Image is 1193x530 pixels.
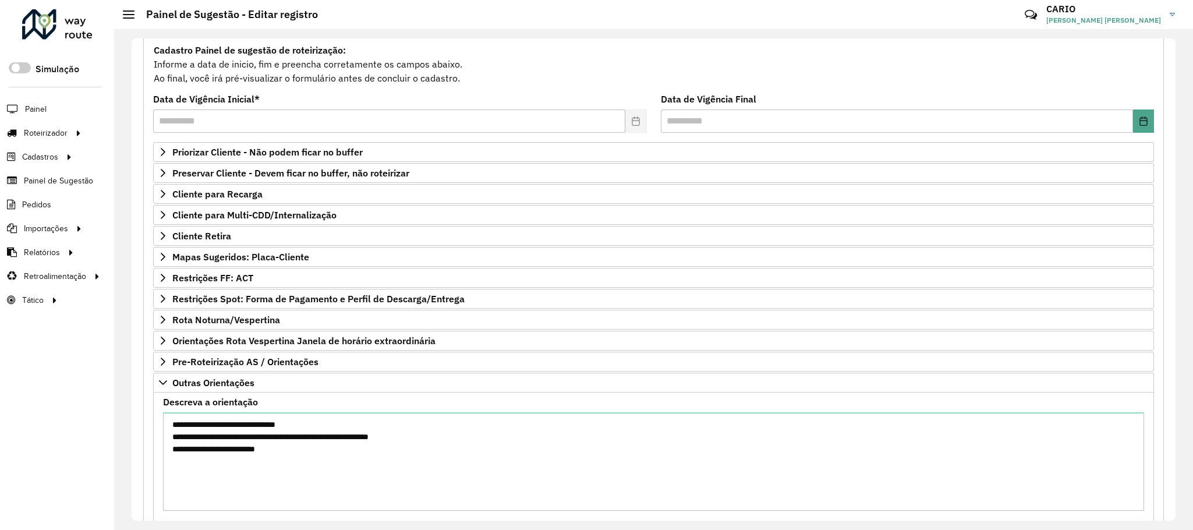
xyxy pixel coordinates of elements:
[1046,3,1161,15] h3: CARIO
[36,62,79,76] label: Simulação
[24,175,93,187] span: Painel de Sugestão
[153,268,1154,288] a: Restrições FF: ACT
[22,294,44,306] span: Tático
[172,252,309,262] span: Mapas Sugeridos: Placa-Cliente
[153,310,1154,330] a: Rota Noturna/Vespertina
[1133,109,1154,133] button: Choose Date
[172,168,409,178] span: Preservar Cliente - Devem ficar no buffer, não roteirizar
[172,315,280,324] span: Rota Noturna/Vespertina
[172,336,436,345] span: Orientações Rota Vespertina Janela de horário extraordinária
[153,184,1154,204] a: Cliente para Recarga
[153,352,1154,372] a: Pre-Roteirização AS / Orientações
[153,92,260,106] label: Data de Vigência Inicial
[24,127,68,139] span: Roteirizador
[22,199,51,211] span: Pedidos
[153,163,1154,183] a: Preservar Cliente - Devem ficar no buffer, não roteirizar
[24,246,60,259] span: Relatórios
[1018,2,1043,27] a: Contato Rápido
[153,247,1154,267] a: Mapas Sugeridos: Placa-Cliente
[172,189,263,199] span: Cliente para Recarga
[22,151,58,163] span: Cadastros
[153,373,1154,393] a: Outras Orientações
[163,395,258,409] label: Descreva a orientação
[24,270,86,282] span: Retroalimentação
[153,393,1154,526] div: Outras Orientações
[134,8,318,21] h2: Painel de Sugestão - Editar registro
[24,222,68,235] span: Importações
[153,226,1154,246] a: Cliente Retira
[154,44,346,56] strong: Cadastro Painel de sugestão de roteirização:
[172,357,318,366] span: Pre-Roteirização AS / Orientações
[172,378,254,387] span: Outras Orientações
[153,142,1154,162] a: Priorizar Cliente - Não podem ficar no buffer
[172,147,363,157] span: Priorizar Cliente - Não podem ficar no buffer
[153,289,1154,309] a: Restrições Spot: Forma de Pagamento e Perfil de Descarga/Entrega
[153,205,1154,225] a: Cliente para Multi-CDD/Internalização
[1046,15,1161,26] span: [PERSON_NAME] [PERSON_NAME]
[172,210,337,220] span: Cliente para Multi-CDD/Internalização
[172,294,465,303] span: Restrições Spot: Forma de Pagamento e Perfil de Descarga/Entrega
[153,43,1154,86] div: Informe a data de inicio, fim e preencha corretamente os campos abaixo. Ao final, você irá pré-vi...
[172,273,253,282] span: Restrições FF: ACT
[153,331,1154,351] a: Orientações Rota Vespertina Janela de horário extraordinária
[172,231,231,241] span: Cliente Retira
[25,103,47,115] span: Painel
[661,92,756,106] label: Data de Vigência Final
